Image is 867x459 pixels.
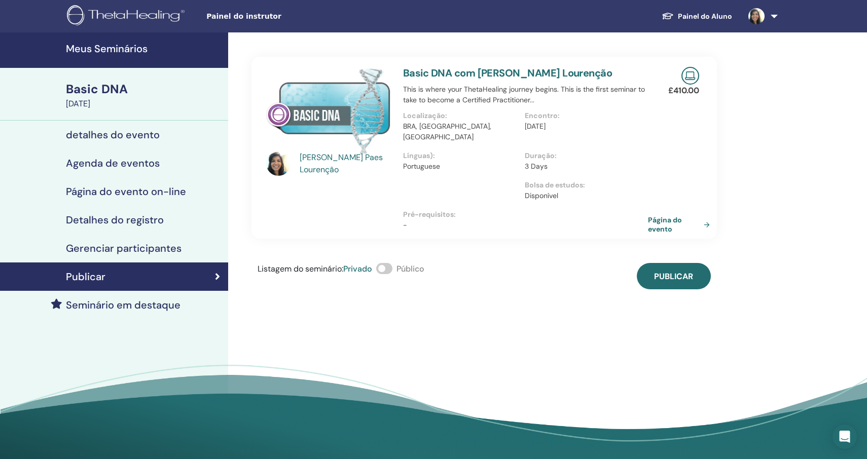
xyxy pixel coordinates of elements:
p: Disponível [525,190,640,201]
button: Publicar [637,263,711,289]
span: Listagem do seminário : [258,263,343,274]
img: logo.png [67,5,188,28]
a: Painel do Aluno [654,7,740,26]
h4: Agenda de eventos [66,157,160,169]
p: Portuguese [403,161,519,172]
h4: Página do evento on-line [66,185,186,198]
a: Página do evento [648,215,714,234]
p: Bolsa de estudos : [525,180,640,190]
img: Live Online Seminar [681,67,699,85]
a: Basic DNA[DATE] [60,81,228,110]
a: Basic DNA com [PERSON_NAME] Lourenção [403,66,612,80]
p: Línguas) : [403,150,519,161]
p: [DATE] [525,121,640,132]
p: 3 Days [525,161,640,172]
div: [DATE] [66,98,222,110]
img: Basic DNA [266,67,391,155]
p: Pré-requisitos : [403,209,646,220]
p: £ 410.00 [668,85,699,97]
h4: Gerenciar participantes [66,242,182,254]
div: Basic DNA [66,81,222,98]
p: Duração : [525,150,640,161]
img: graduation-cap-white.svg [662,12,674,20]
h4: Detalhes do registro [66,214,164,226]
div: Open Intercom Messenger [833,425,857,449]
p: BRA, [GEOGRAPHIC_DATA], [GEOGRAPHIC_DATA] [403,121,519,142]
p: This is where your ThetaHealing journey begins. This is the first seminar to take to become a Cer... [403,84,646,105]
a: [PERSON_NAME] Paes Lourenção [300,151,393,176]
span: Privado [343,263,372,274]
p: Encontro : [525,110,640,121]
img: default.jpg [748,8,765,24]
span: Público [396,263,424,274]
p: - [403,220,646,231]
img: default.jpg [266,151,291,176]
h4: detalhes do evento [66,129,160,141]
h4: Publicar [66,271,105,283]
span: Publicar [654,271,693,282]
h4: Meus Seminários [66,43,222,55]
span: Painel do instrutor [206,11,358,22]
p: Localização : [403,110,519,121]
h4: Seminário em destaque [66,299,180,311]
